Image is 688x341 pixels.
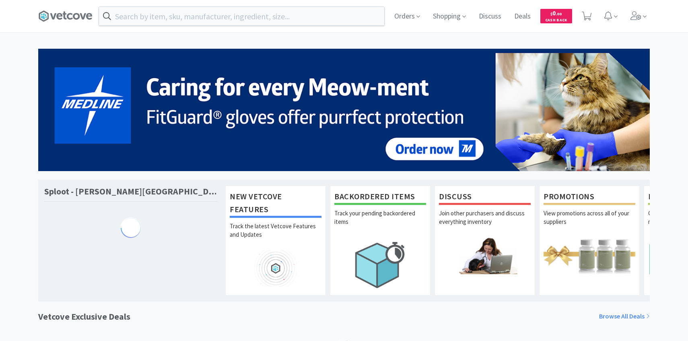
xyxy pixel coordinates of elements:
[550,11,552,17] span: $
[334,190,426,205] h1: Backordered Items
[38,310,130,324] h1: Vetcove Exclusive Deals
[511,13,534,20] a: Deals
[599,311,650,322] a: Browse All Deals
[556,11,562,17] span: . 00
[435,186,535,295] a: DiscussJoin other purchasers and discuss everything inventory
[544,209,635,237] p: View promotions across all of your suppliers
[476,13,505,20] a: Discuss
[230,222,321,250] p: Track the latest Vetcove Features and Updates
[540,5,572,27] a: $0.00Cash Back
[230,190,321,218] h1: New Vetcove Features
[225,186,326,295] a: New Vetcove FeaturesTrack the latest Vetcove Features and Updates
[230,250,321,287] img: hero_feature_roadmap.png
[544,190,635,205] h1: Promotions
[439,190,531,205] h1: Discuss
[330,186,431,295] a: Backordered ItemsTrack your pending backordered items
[44,186,217,197] h1: Sploot - [PERSON_NAME][GEOGRAPHIC_DATA]
[334,209,426,237] p: Track your pending backordered items
[439,237,531,274] img: hero_discuss.png
[99,7,384,25] input: Search by item, sku, manufacturer, ingredient, size...
[539,186,640,295] a: PromotionsView promotions across all of your suppliers
[550,9,562,17] span: 0
[38,49,650,171] img: 5b85490d2c9a43ef9873369d65f5cc4c_481.png
[334,237,426,292] img: hero_backorders.png
[544,237,635,274] img: hero_promotions.png
[439,209,531,237] p: Join other purchasers and discuss everything inventory
[545,18,567,23] span: Cash Back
